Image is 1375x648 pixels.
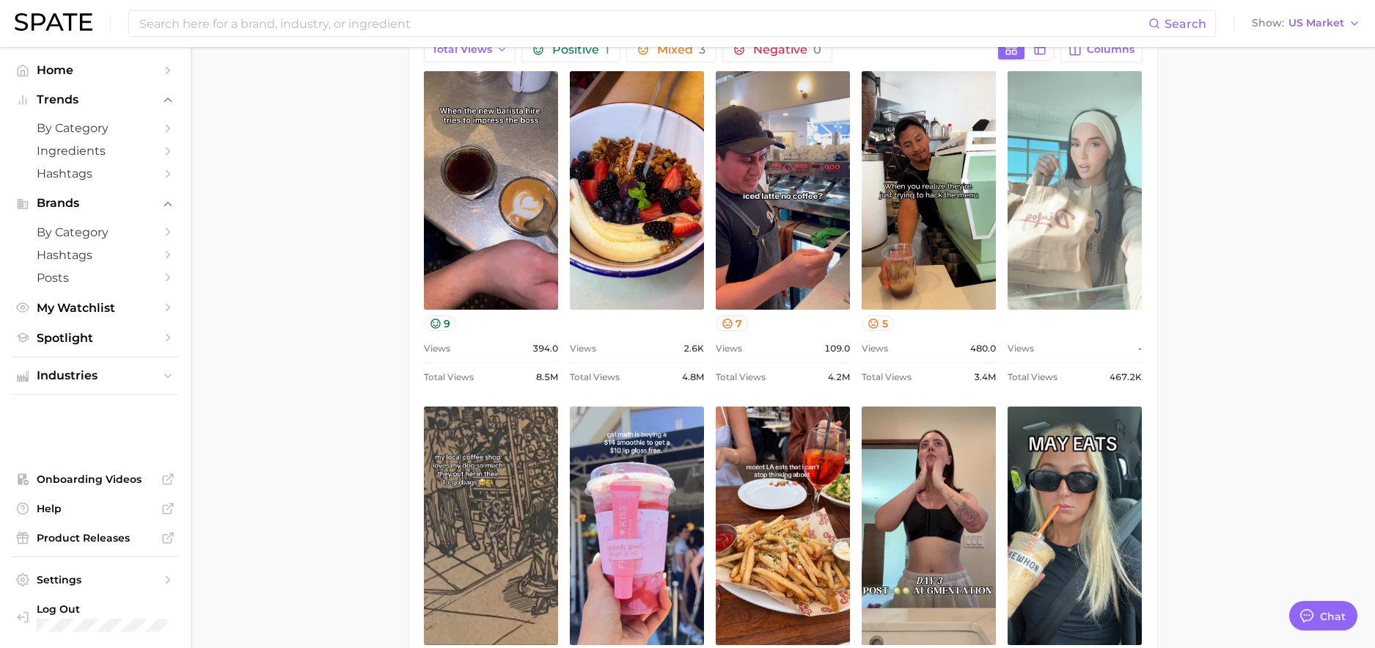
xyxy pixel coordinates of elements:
a: by Category [12,221,179,244]
span: Posts [37,271,154,285]
span: Total Views [716,368,766,386]
button: Brands [12,192,179,214]
a: Log out. Currently logged in with e-mail jenna@makeupbymario.com. [12,598,179,636]
a: Help [12,498,179,520]
span: 480.0 [970,340,996,357]
a: Ingredients [12,139,179,162]
input: Search here for a brand, industry, or ingredient [138,11,1148,36]
span: Trends [37,93,154,106]
span: 3.4m [974,368,996,386]
span: Industries [37,369,154,382]
button: 5 [862,316,894,331]
span: Negative [753,44,821,56]
span: My Watchlist [37,301,154,315]
button: ShowUS Market [1248,14,1364,33]
span: Total Views [862,368,912,386]
span: 394.0 [532,340,558,357]
span: Views [862,340,888,357]
span: 109.0 [824,340,850,357]
a: Onboarding Videos [12,468,179,490]
span: Help [37,502,154,515]
span: 4.2m [828,368,850,386]
span: by Category [37,121,154,135]
a: Settings [12,569,179,591]
span: 2.6k [683,340,704,357]
span: Brands [37,197,154,210]
span: Total Views [1008,368,1057,386]
span: Onboarding Videos [37,473,154,486]
span: Views [424,340,450,357]
span: 4.8m [682,368,704,386]
span: Views [1008,340,1034,357]
span: Hashtags [37,248,154,262]
span: Columns [1087,43,1134,56]
span: by Category [37,225,154,239]
button: Columns [1060,37,1142,62]
span: 8.5m [536,368,558,386]
a: Hashtags [12,244,179,266]
span: Total Views [570,368,620,386]
button: 9 [424,316,457,331]
span: Positive [552,44,609,56]
span: 0 [813,43,821,57]
span: 3 [699,43,705,57]
span: Settings [37,573,154,586]
span: Spotlight [37,331,154,345]
span: 467.2k [1110,368,1142,386]
button: Industries [12,365,179,387]
span: Log Out [37,603,186,616]
a: Spotlight [12,327,179,349]
a: Product Releases [12,527,179,549]
span: - [1138,340,1142,357]
a: My Watchlist [12,296,179,319]
a: Hashtags [12,162,179,185]
span: Hashtags [37,167,154,181]
img: SPATE [15,13,92,31]
a: Home [12,59,179,81]
span: US Market [1288,19,1344,27]
span: Search [1165,17,1206,31]
a: Posts [12,266,179,289]
span: Total Views [432,43,492,56]
span: Total Views [424,368,474,386]
span: Mixed [657,44,705,56]
a: by Category [12,117,179,139]
span: Home [37,63,154,77]
button: Total Views [424,37,516,62]
span: Views [570,340,596,357]
button: 7 [716,316,749,331]
span: Show [1252,19,1284,27]
span: Ingredients [37,144,154,158]
span: Views [716,340,742,357]
span: Product Releases [37,531,154,545]
span: 1 [605,43,609,57]
button: Trends [12,89,179,111]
